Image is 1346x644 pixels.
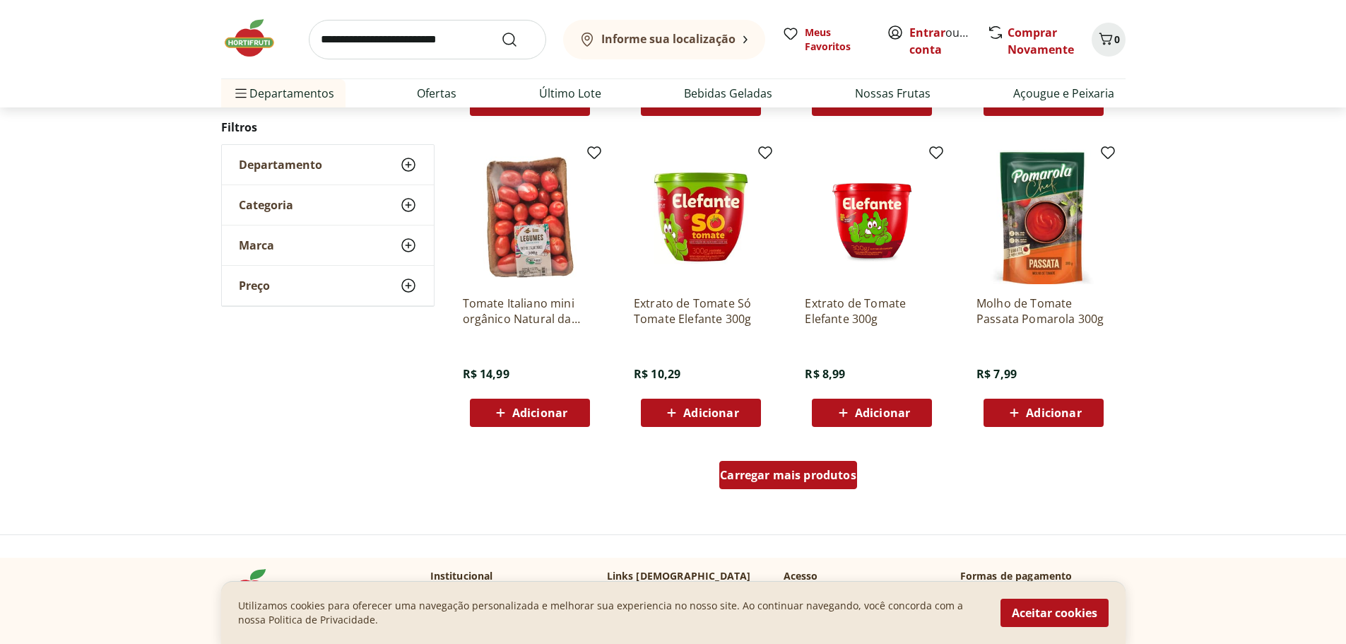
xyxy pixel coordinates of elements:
span: Adicionar [855,407,910,418]
button: Adicionar [641,399,761,427]
img: Tomate Italiano mini orgânico Natural da Terra 300g [463,150,597,284]
h2: Filtros [221,113,435,141]
a: Entrar [909,25,945,40]
button: Menu [232,76,249,110]
a: Molho de Tomate Passata Pomarola 300g [976,295,1111,327]
a: Extrato de Tomate Só Tomate Elefante 300g [634,295,768,327]
a: Bebidas Geladas [684,85,772,102]
span: 0 [1114,33,1120,46]
button: Adicionar [470,399,590,427]
img: Extrato de Tomate Elefante 300g [805,150,939,284]
span: Adicionar [683,407,738,418]
span: Marca [239,238,274,252]
a: Tomate Italiano mini orgânico Natural da Terra 300g [463,295,597,327]
img: Hortifruti [221,17,292,59]
button: Adicionar [812,399,932,427]
span: Adicionar [1026,407,1081,418]
span: R$ 10,29 [634,366,680,382]
button: Preço [222,266,434,305]
a: Nossas Frutas [855,85,931,102]
button: Submit Search [501,31,535,48]
p: Links [DEMOGRAPHIC_DATA] [607,569,751,583]
a: Meus Favoritos [782,25,870,54]
button: Informe sua localização [563,20,765,59]
span: Departamento [239,158,322,172]
img: Hortifruti [221,569,292,611]
a: Açougue e Peixaria [1013,85,1114,102]
a: Ofertas [417,85,456,102]
span: Carregar mais produtos [720,469,856,481]
button: Aceitar cookies [1000,599,1109,627]
span: R$ 7,99 [976,366,1017,382]
b: Informe sua localização [601,31,736,47]
span: R$ 8,99 [805,366,845,382]
a: Criar conta [909,25,987,57]
button: Carrinho [1092,23,1126,57]
span: Adicionar [512,407,567,418]
a: Último Lote [539,85,601,102]
button: Marca [222,226,434,265]
button: Categoria [222,185,434,225]
img: Molho de Tomate Passata Pomarola 300g [976,150,1111,284]
img: Extrato de Tomate Só Tomate Elefante 300g [634,150,768,284]
a: Carregar mais produtos [719,461,857,495]
span: R$ 14,99 [463,366,509,382]
button: Adicionar [984,399,1104,427]
button: Departamento [222,145,434,185]
p: Utilizamos cookies para oferecer uma navegação personalizada e melhorar sua experiencia no nosso ... [238,599,984,627]
p: Acesso [784,569,818,583]
input: search [309,20,546,59]
span: Preço [239,279,270,293]
span: Departamentos [232,76,334,110]
a: Comprar Novamente [1008,25,1074,57]
p: Institucional [430,569,493,583]
span: Categoria [239,198,293,212]
p: Formas de pagamento [960,569,1126,583]
span: Meus Favoritos [805,25,870,54]
a: Extrato de Tomate Elefante 300g [805,295,939,327]
span: ou [909,24,972,58]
